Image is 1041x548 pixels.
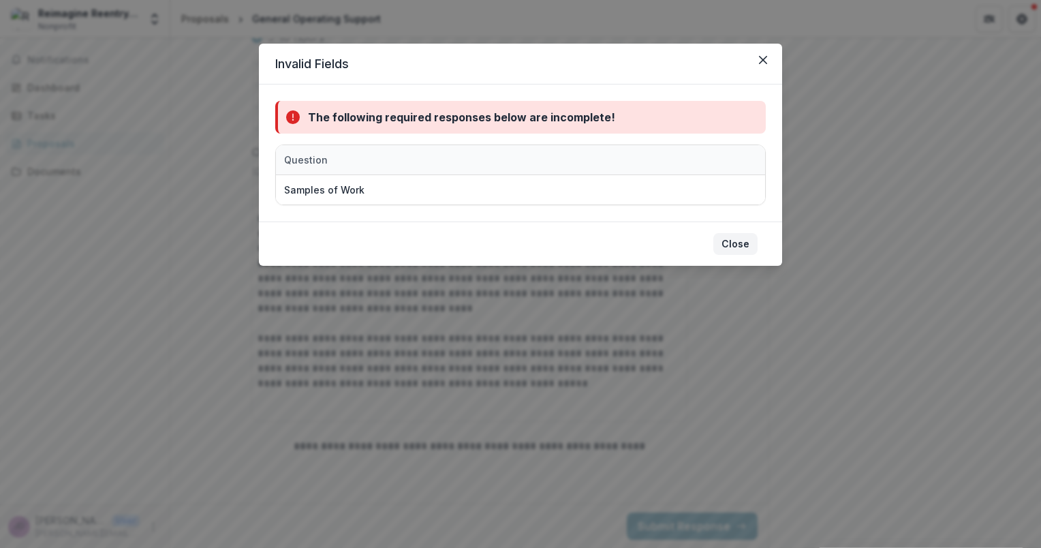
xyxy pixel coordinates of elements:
button: Close [713,233,758,255]
button: Close [752,49,774,71]
div: Samples of Work [284,183,364,197]
div: The following required responses below are incomplete! [308,109,615,125]
div: Question [276,145,617,174]
div: Question [276,153,336,167]
header: Invalid Fields [259,44,782,85]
